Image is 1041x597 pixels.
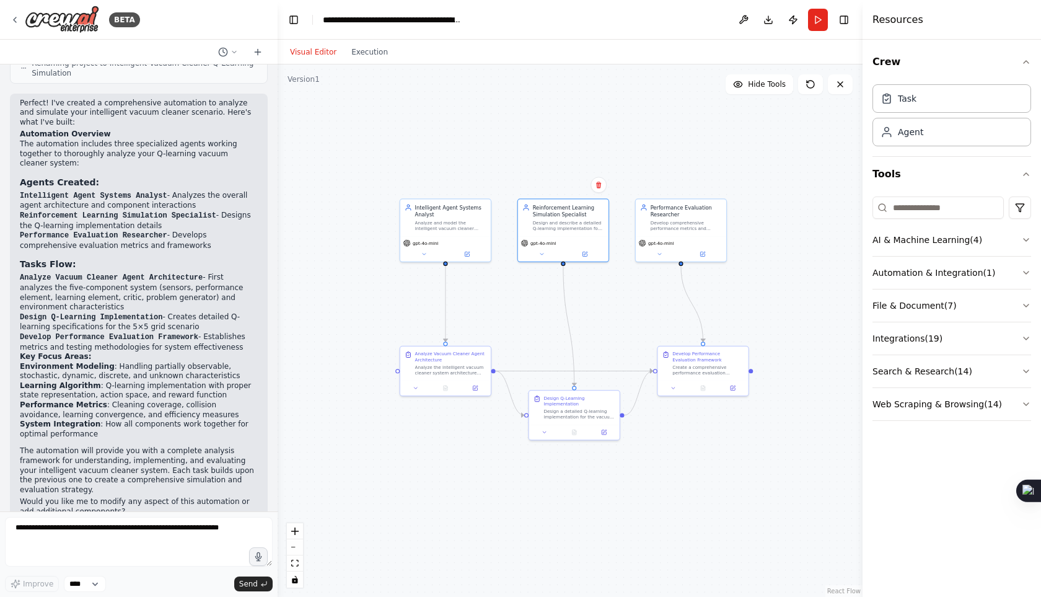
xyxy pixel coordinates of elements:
[5,576,59,592] button: Improve
[400,198,491,262] div: Intelligent Agent Systems AnalystAnalyze and model the intelligent vacuum cleaner system describe...
[543,395,615,407] div: Design Q-Learning Implementation
[748,79,786,89] span: Hide Tools
[872,79,1031,156] div: Crew
[20,177,99,187] strong: Agents Created:
[446,250,488,259] button: Open in side panel
[827,588,861,595] a: React Flow attribution
[720,384,745,392] button: Open in side panel
[564,250,605,259] button: Open in side panel
[835,11,853,29] button: Hide right sidebar
[109,12,140,27] div: BETA
[415,204,486,219] div: Intelligent Agent Systems Analyst
[20,362,258,381] li: : Handling partially observable, stochastic, dynamic, discrete, and unknown characteristics
[287,523,303,588] div: React Flow controls
[20,381,101,390] strong: Learning Algorithm
[530,240,556,246] span: gpt-4o-mini
[898,92,916,105] div: Task
[442,266,449,342] g: Edge from 539a54ab-afc2-45bf-920d-c41d9d2c03df to bff7d778-638a-499e-a2b7-05c396bee255
[672,351,744,363] div: Develop Performance Evaluation Framework
[20,273,203,282] code: Analyze Vacuum Cleaner Agent Architecture
[430,384,461,392] button: No output available
[635,198,727,262] div: Performance Evaluation ResearcherDevelop comprehensive performance metrics and evaluation framewo...
[20,400,107,409] strong: Performance Metrics
[20,446,258,495] p: The automation will provide you with a complete analysis framework for understanding, implementin...
[533,204,604,219] div: Reinforcement Learning Simulation Specialist
[20,99,258,128] p: Perfect! I've created a comprehensive automation to analyze and simulate your intelligent vacuum ...
[872,192,1031,431] div: Tools
[648,240,674,246] span: gpt-4o-mini
[651,220,722,232] div: Develop comprehensive performance metrics and evaluation frameworks for the intelligent vacuum cl...
[25,6,99,33] img: Logo
[288,74,320,84] div: Version 1
[20,420,100,428] strong: System Integration
[20,497,258,516] p: Would you like me to modify any aspect of this automation or add additional components?
[413,240,438,246] span: gpt-4o-mini
[872,45,1031,79] button: Crew
[657,346,749,396] div: Develop Performance Evaluation FrameworkCreate a comprehensive performance evaluation framework f...
[591,428,617,436] button: Open in side panel
[213,45,243,60] button: Switch to previous chat
[23,579,53,589] span: Improve
[20,332,258,352] li: - Establishes metrics and testing methodologies for system effectiveness
[20,211,258,231] li: - Designs the Q-learning implementation details
[283,45,344,60] button: Visual Editor
[239,579,258,589] span: Send
[872,224,1031,256] button: AI & Machine Learning(4)
[20,211,216,220] code: Reinforcement Learning Simulation Specialist
[20,231,167,240] code: Performance Evaluation Researcher
[415,351,486,363] div: Analyze Vacuum Cleaner Agent Architecture
[872,157,1031,192] button: Tools
[591,177,607,193] button: Delete node
[20,362,115,371] strong: Environment Modeling
[872,322,1031,355] button: Integrations(19)
[872,290,1031,322] button: File & Document(7)
[285,11,302,29] button: Hide left sidebar
[872,355,1031,387] button: Search & Research(14)
[234,577,273,591] button: Send
[496,368,653,375] g: Edge from bff7d778-638a-499e-a2b7-05c396bee255 to 7d3e4ea3-d3d8-4903-90b6-ccdb187b9898
[20,312,258,332] li: - Creates detailed Q-learning specifications for the 5×5 grid scenario
[249,547,268,566] button: Click to speak your automation idea
[462,384,488,392] button: Open in side panel
[400,346,491,396] div: Analyze Vacuum Cleaner Agent ArchitectureAnalyze the intelligent vacuum cleaner system architectu...
[20,259,76,269] strong: Tasks Flow:
[248,45,268,60] button: Start a new chat
[20,313,162,322] code: Design Q-Learning Implementation
[20,420,258,439] li: : How all components work together for optimal performance
[323,14,462,26] nav: breadcrumb
[32,58,257,78] span: Renaming project to Intelligent Vacuum Cleaner Q-Learning Simulation
[559,428,590,436] button: No output available
[20,192,167,200] code: Intelligent Agent Systems Analyst
[287,555,303,572] button: fit view
[529,390,620,440] div: Design Q-Learning ImplementationDesign a detailed Q-learning implementation for the vacuum cleane...
[543,409,615,420] div: Design a detailed Q-learning implementation for the vacuum cleaner agent operating in the 5×5 gri...
[726,74,793,94] button: Hide Tools
[677,266,707,342] g: Edge from dd090669-2ece-4573-912c-7237e61b2ce3 to 7d3e4ea3-d3d8-4903-90b6-ccdb187b9898
[872,257,1031,289] button: Automation & Integration(1)
[20,139,258,169] p: The automation includes three specialized agents working together to thoroughly analyze your Q-le...
[287,539,303,555] button: zoom out
[682,250,723,259] button: Open in side panel
[517,198,609,262] div: Reinforcement Learning Simulation SpecialistDesign and describe a detailed Q-learning implementat...
[560,266,578,386] g: Edge from 3c17a4e7-3e9b-45c0-b463-98757e0ae747 to 2724c9d6-8770-4bc3-8aa0-2f766d3d2f4f
[20,400,258,420] li: : Cleaning coverage, collision avoidance, learning convergence, and efficiency measures
[415,365,486,376] div: Analyze the intelligent vacuum cleaner system architecture with its five key components: sensors ...
[872,388,1031,420] button: Web Scraping & Browsing(14)
[20,352,92,361] strong: Key Focus Areas:
[344,45,395,60] button: Execution
[496,368,524,419] g: Edge from bff7d778-638a-499e-a2b7-05c396bee255 to 2724c9d6-8770-4bc3-8aa0-2f766d3d2f4f
[624,368,652,419] g: Edge from 2724c9d6-8770-4bc3-8aa0-2f766d3d2f4f to 7d3e4ea3-d3d8-4903-90b6-ccdb187b9898
[20,130,110,138] strong: Automation Overview
[687,384,718,392] button: No output available
[20,273,258,312] li: - First analyzes the five-component system (sensors, performance element, learning element, criti...
[533,220,604,232] div: Design and describe a detailed Q-learning implementation for the vacuum cleaner agent, including ...
[20,333,198,342] code: Develop Performance Evaluation Framework
[898,126,923,138] div: Agent
[20,381,258,400] li: : Q-learning implementation with proper state representation, action space, and reward function
[20,191,258,211] li: - Analyzes the overall agent architecture and component interactions
[287,572,303,588] button: toggle interactivity
[872,12,923,27] h4: Resources
[287,523,303,539] button: zoom in
[20,231,258,250] li: - Develops comprehensive evaluation metrics and frameworks
[672,365,744,376] div: Create a comprehensive performance evaluation framework for the intelligent vacuum cleaner system...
